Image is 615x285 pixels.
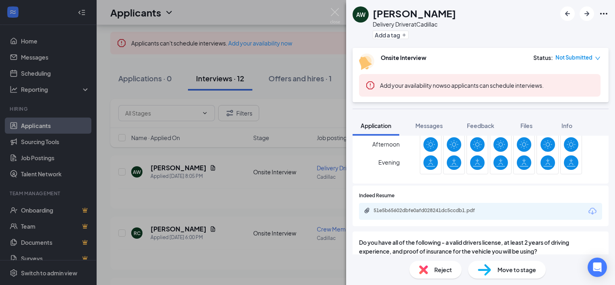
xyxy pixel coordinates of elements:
[561,122,572,129] span: Info
[560,6,575,21] button: ArrowLeftNew
[356,10,365,19] div: AW
[381,54,426,61] b: Onsite Interview
[374,207,486,214] div: 51e5b65602dbfe0afd028241dc5ccdb1.pdf
[588,207,597,216] svg: Download
[582,9,592,19] svg: ArrowRight
[533,54,553,62] div: Status :
[520,122,532,129] span: Files
[467,122,494,129] span: Feedback
[364,207,494,215] a: Paperclip51e5b65602dbfe0afd028241dc5ccdb1.pdf
[361,122,391,129] span: Application
[588,258,607,277] div: Open Intercom Messenger
[580,6,594,21] button: ArrowRight
[365,81,375,90] svg: Error
[599,9,609,19] svg: Ellipses
[372,137,400,151] span: Afternoon
[380,82,544,89] span: so applicants can schedule interviews.
[563,9,572,19] svg: ArrowLeftNew
[555,54,592,62] span: Not Submitted
[497,265,536,274] span: Move to stage
[373,6,456,20] h1: [PERSON_NAME]
[434,265,452,274] span: Reject
[373,20,456,28] div: Delivery Driver at Cadillac
[364,207,370,214] svg: Paperclip
[359,192,394,200] span: Indeed Resume
[595,56,601,61] span: down
[378,155,400,169] span: Evening
[415,122,443,129] span: Messages
[380,81,444,89] button: Add your availability now
[373,31,409,39] button: PlusAdd a tag
[402,33,407,37] svg: Plus
[359,238,602,256] span: Do you have all of the following - a valid drivers license, at least 2 years of driving experienc...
